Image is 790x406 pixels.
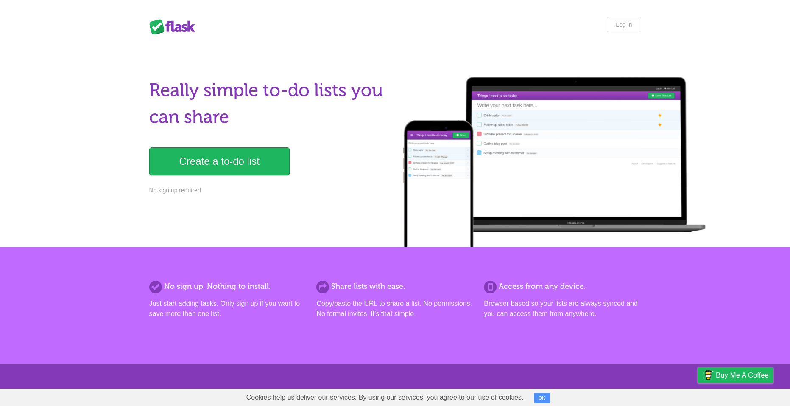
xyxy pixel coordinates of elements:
[716,368,769,383] span: Buy me a coffee
[316,281,473,292] h2: Share lists with ease.
[149,186,390,195] p: No sign up required
[702,368,714,382] img: Buy me a coffee
[149,147,290,175] a: Create a to-do list
[484,281,641,292] h2: Access from any device.
[698,367,773,383] a: Buy me a coffee
[149,19,200,34] div: Flask Lists
[534,393,550,403] button: OK
[238,389,532,406] span: Cookies help us deliver our services. By using our services, you agree to our use of cookies.
[484,299,641,319] p: Browser based so your lists are always synced and you can access them from anywhere.
[316,299,473,319] p: Copy/paste the URL to share a list. No permissions. No formal invites. It's that simple.
[149,77,390,130] h1: Really simple to-do lists you can share
[149,281,306,292] h2: No sign up. Nothing to install.
[149,299,306,319] p: Just start adding tasks. Only sign up if you want to save more than one list.
[607,17,641,32] a: Log in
